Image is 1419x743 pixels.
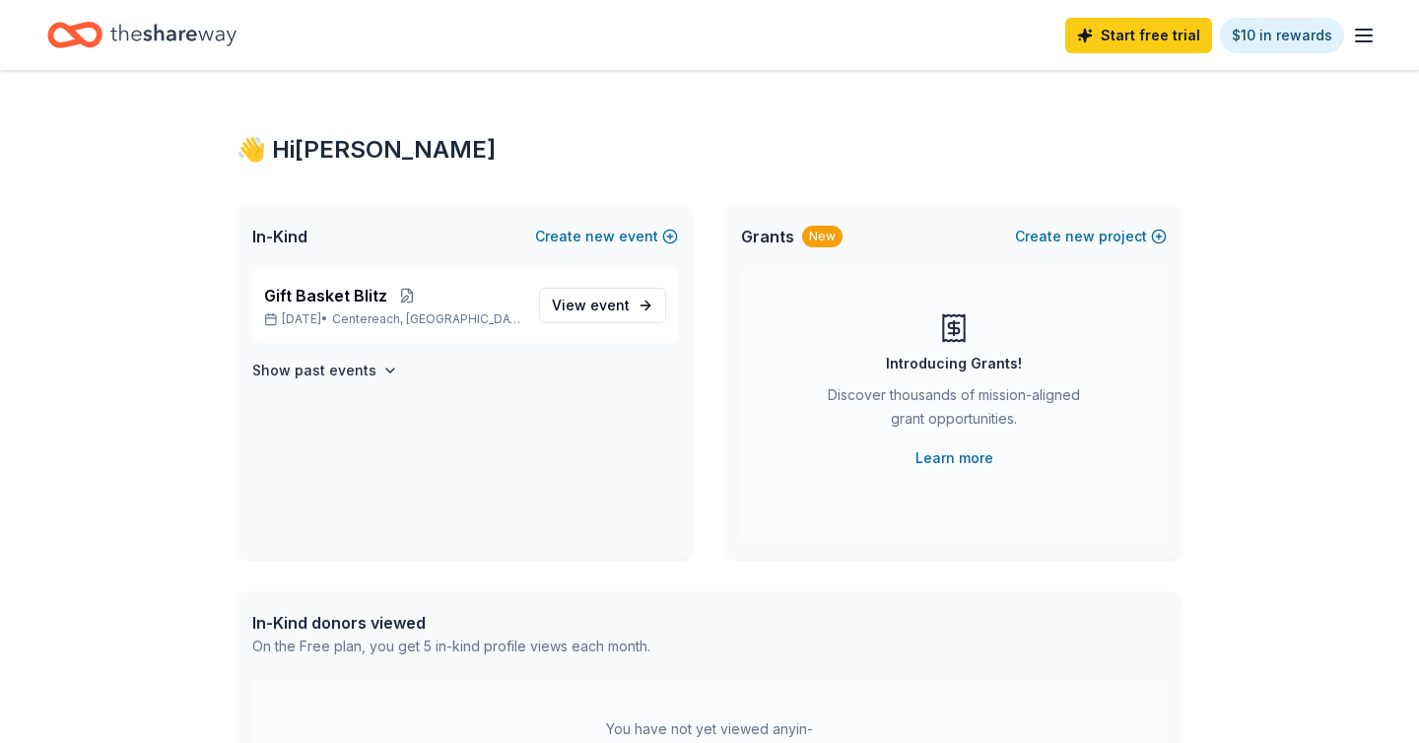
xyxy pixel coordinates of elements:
[820,383,1088,439] div: Discover thousands of mission-aligned grant opportunities.
[252,611,650,635] div: In-Kind donors viewed
[741,225,794,248] span: Grants
[47,12,236,58] a: Home
[585,225,615,248] span: new
[1065,18,1212,53] a: Start free trial
[802,226,843,247] div: New
[886,352,1022,375] div: Introducing Grants!
[252,225,307,248] span: In-Kind
[252,635,650,658] div: On the Free plan, you get 5 in-kind profile views each month.
[236,134,1182,166] div: 👋 Hi [PERSON_NAME]
[264,311,523,327] p: [DATE] •
[552,294,630,317] span: View
[252,359,376,382] h4: Show past events
[535,225,678,248] button: Createnewevent
[264,284,387,307] span: Gift Basket Blitz
[1220,18,1344,53] a: $10 in rewards
[252,359,398,382] button: Show past events
[915,446,993,470] a: Learn more
[1015,225,1167,248] button: Createnewproject
[539,288,666,323] a: View event
[590,297,630,313] span: event
[1065,225,1095,248] span: new
[332,311,523,327] span: Centereach, [GEOGRAPHIC_DATA]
